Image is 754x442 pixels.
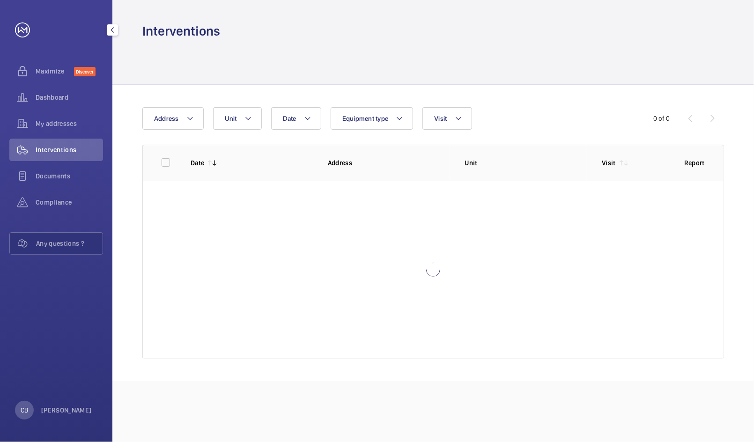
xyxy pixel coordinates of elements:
p: Address [328,158,450,168]
span: Address [154,115,179,122]
span: Maximize [36,66,74,76]
div: 0 of 0 [653,114,670,123]
p: Visit [602,158,616,168]
button: Unit [213,107,262,130]
button: Date [271,107,321,130]
span: Documents [36,171,103,181]
span: Visit [434,115,447,122]
button: Equipment type [331,107,414,130]
span: Discover [74,67,96,76]
h1: Interventions [142,22,220,40]
span: Compliance [36,198,103,207]
span: My addresses [36,119,103,128]
p: Date [191,158,204,168]
p: Unit [465,158,587,168]
span: Date [283,115,296,122]
span: Unit [225,115,237,122]
button: Visit [422,107,472,130]
p: Report [684,158,705,168]
p: CB [21,405,28,415]
span: Any questions ? [36,239,103,248]
span: Equipment type [342,115,389,122]
span: Dashboard [36,93,103,102]
span: Interventions [36,145,103,155]
p: [PERSON_NAME] [41,405,92,415]
button: Address [142,107,204,130]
